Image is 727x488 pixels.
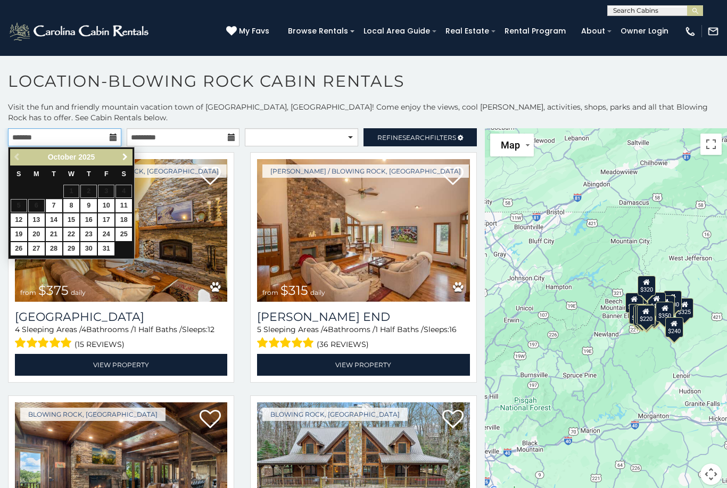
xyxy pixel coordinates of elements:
[98,199,114,212] a: 10
[363,128,477,146] a: RefineSearchFilters
[11,242,27,255] a: 26
[63,228,80,241] a: 22
[375,325,424,334] span: 1 Half Baths /
[257,310,469,324] a: [PERSON_NAME] End
[657,295,675,316] div: $226
[700,134,722,155] button: Toggle fullscreen view
[262,408,408,421] a: Blowing Rock, [GEOGRAPHIC_DATA]
[684,26,696,37] img: phone-regular-white.png
[104,170,109,178] span: Friday
[34,170,39,178] span: Monday
[665,317,683,337] div: $240
[16,170,21,178] span: Sunday
[52,170,56,178] span: Tuesday
[226,26,272,37] a: My Favs
[8,21,152,42] img: White-1-2.png
[80,199,97,212] a: 9
[115,213,132,227] a: 18
[15,324,227,351] div: Sleeping Areas / Bathrooms / Sleeps:
[115,228,132,241] a: 25
[11,228,27,241] a: 19
[122,170,126,178] span: Saturday
[38,283,69,298] span: $375
[28,242,45,255] a: 27
[78,153,95,161] span: 2025
[625,293,643,313] div: $400
[576,23,610,39] a: About
[46,199,62,212] a: 7
[15,325,20,334] span: 4
[280,283,308,298] span: $315
[283,23,353,39] a: Browse Rentals
[20,408,166,421] a: Blowing Rock, [GEOGRAPHIC_DATA]
[676,298,694,318] div: $325
[15,310,227,324] a: [GEOGRAPHIC_DATA]
[80,213,97,227] a: 16
[121,153,129,161] span: Next
[638,276,656,296] div: $320
[499,23,571,39] a: Rental Program
[15,354,227,376] a: View Property
[501,139,520,151] span: Map
[63,242,80,255] a: 29
[707,26,719,37] img: mail-regular-white.png
[28,228,45,241] a: 20
[71,288,86,296] span: daily
[98,213,114,227] a: 17
[80,228,97,241] a: 23
[402,134,430,142] span: Search
[257,310,469,324] h3: Moss End
[63,199,80,212] a: 8
[442,409,464,431] a: Add to favorites
[63,213,80,227] a: 15
[20,288,36,296] span: from
[262,164,469,178] a: [PERSON_NAME] / Blowing Rock, [GEOGRAPHIC_DATA]
[115,199,132,212] a: 11
[46,213,62,227] a: 14
[664,291,682,311] div: $930
[262,288,278,296] span: from
[80,242,97,255] a: 30
[98,228,114,241] a: 24
[11,213,27,227] a: 12
[208,325,214,334] span: 12
[81,325,86,334] span: 4
[87,170,91,178] span: Thursday
[257,325,261,334] span: 5
[75,337,125,351] span: (15 reviews)
[700,464,722,485] button: Map camera controls
[28,213,45,227] a: 13
[490,134,534,156] button: Change map style
[449,325,457,334] span: 16
[257,324,469,351] div: Sleeping Areas / Bathrooms / Sleeps:
[257,159,469,302] a: Moss End from $315 daily
[118,151,131,164] a: Next
[648,292,666,312] div: $150
[635,304,654,325] div: $165
[323,325,328,334] span: 4
[46,228,62,241] a: 21
[440,23,494,39] a: Real Estate
[310,288,325,296] span: daily
[46,242,62,255] a: 28
[239,26,269,37] span: My Favs
[629,304,647,324] div: $410
[98,242,114,255] a: 31
[200,409,221,431] a: Add to favorites
[377,134,456,142] span: Refine Filters
[257,159,469,302] img: Moss End
[48,153,77,161] span: October
[317,337,369,351] span: (36 reviews)
[358,23,435,39] a: Local Area Guide
[656,302,674,322] div: $350
[257,354,469,376] a: View Property
[68,170,75,178] span: Wednesday
[134,325,182,334] span: 1 Half Baths /
[615,23,674,39] a: Owner Login
[637,305,655,325] div: $220
[634,305,652,326] div: $355
[15,310,227,324] h3: Mountain Song Lodge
